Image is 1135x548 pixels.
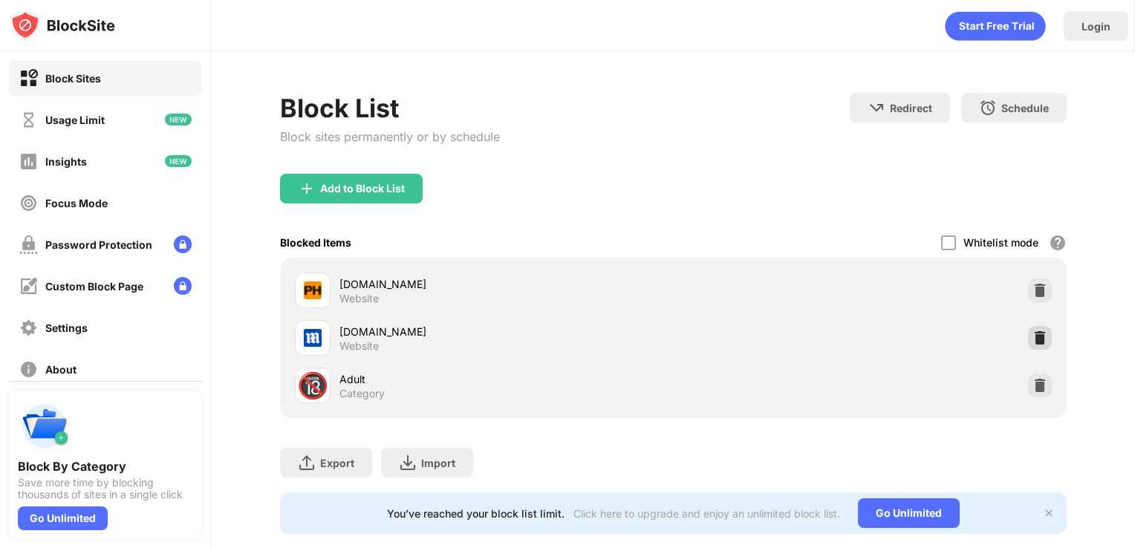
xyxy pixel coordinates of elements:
[320,457,354,469] div: Export
[19,235,38,254] img: password-protection-off.svg
[573,507,840,520] div: Click here to upgrade and enjoy an unlimited block list.
[320,183,405,195] div: Add to Block List
[963,236,1038,249] div: Whitelist mode
[339,387,385,400] div: Category
[304,281,322,299] img: favicons
[339,324,674,339] div: [DOMAIN_NAME]
[280,236,351,249] div: Blocked Items
[339,276,674,292] div: [DOMAIN_NAME]
[297,371,328,401] div: 🔞
[174,235,192,253] img: lock-menu.svg
[19,277,38,296] img: customize-block-page-off.svg
[18,399,71,453] img: push-categories.svg
[165,155,192,167] img: new-icon.svg
[19,319,38,337] img: settings-off.svg
[339,292,379,305] div: Website
[45,155,87,168] div: Insights
[19,360,38,379] img: about-off.svg
[45,238,152,251] div: Password Protection
[45,280,143,293] div: Custom Block Page
[339,339,379,353] div: Website
[858,498,960,528] div: Go Unlimited
[387,507,565,520] div: You’ve reached your block list limit.
[165,114,192,125] img: new-icon.svg
[304,329,322,347] img: favicons
[421,457,455,469] div: Import
[45,197,108,209] div: Focus Mode
[1082,20,1110,33] div: Login
[280,129,500,144] div: Block sites permanently or by schedule
[945,11,1046,41] div: animation
[45,114,105,126] div: Usage Limit
[174,277,192,295] img: lock-menu.svg
[19,69,38,88] img: block-on.svg
[45,363,77,376] div: About
[18,459,193,474] div: Block By Category
[18,506,108,530] div: Go Unlimited
[339,371,674,387] div: Adult
[10,10,115,40] img: logo-blocksite.svg
[45,72,101,85] div: Block Sites
[280,93,500,123] div: Block List
[18,477,193,500] div: Save more time by blocking thousands of sites in a single click
[19,111,38,129] img: time-usage-off.svg
[1001,102,1049,114] div: Schedule
[1043,507,1055,519] img: x-button.svg
[19,194,38,212] img: focus-off.svg
[890,102,932,114] div: Redirect
[45,322,88,334] div: Settings
[19,152,38,171] img: insights-off.svg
